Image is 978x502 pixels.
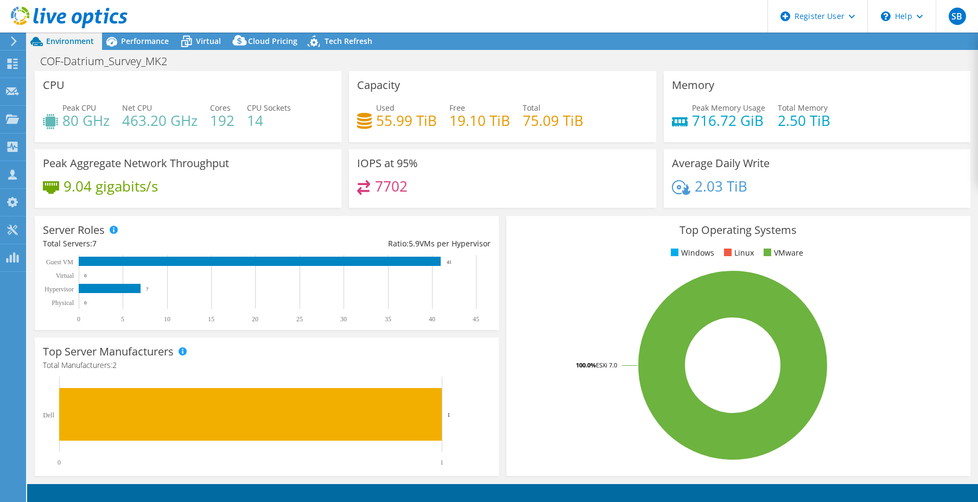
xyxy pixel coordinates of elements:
span: Peak Memory Usage [692,103,765,113]
span: Free [449,103,465,113]
text: 1 [440,459,443,466]
text: 1 [447,411,450,418]
h4: Total Manufacturers: [43,359,491,371]
text: Dell [43,411,54,419]
h1: COF-Datrium_Survey_MK2 [35,55,184,67]
text: 10 [164,315,170,323]
h4: 7702 [375,180,408,192]
span: Virtual [196,36,221,46]
tspan: 100.0% [576,361,596,369]
span: Total [523,103,541,113]
span: Net CPU [122,103,152,113]
text: Hypervisor [45,285,74,293]
text: 35 [385,315,391,323]
h4: 19.10 TiB [449,115,510,126]
h3: Peak Aggregate Network Throughput [43,157,229,169]
li: Windows [668,247,714,259]
h4: 2.03 TiB [695,180,747,192]
h4: 2.50 TiB [778,115,830,126]
span: Cloud Pricing [248,36,297,46]
h4: 14 [247,115,291,126]
text: 41 [447,259,452,265]
h3: Average Daily Write [672,157,770,169]
text: 0 [58,459,61,466]
h4: 80 GHz [62,115,110,126]
text: 0 [77,315,80,323]
text: 40 [429,315,435,323]
h3: Server Roles [43,224,105,236]
text: Physical [52,299,74,307]
h3: Memory [672,79,714,91]
span: Total Memory [778,103,828,113]
h3: CPU [43,79,65,91]
h3: Capacity [357,79,400,91]
svg: \n [881,11,891,21]
text: 5 [121,315,124,323]
div: Ratio: VMs per Hypervisor [266,238,490,250]
text: 0 [84,273,87,278]
text: Guest VM [46,258,73,266]
span: 7 [92,238,97,249]
span: Performance [121,36,169,46]
li: Linux [721,247,754,259]
text: 0 [84,300,87,306]
li: VMware [761,247,803,259]
span: Tech Refresh [325,36,372,46]
text: 25 [296,315,303,323]
text: Virtual [56,272,74,279]
span: Used [376,103,395,113]
span: Peak CPU [62,103,96,113]
h4: 9.04 gigabits/s [63,180,158,192]
h4: 192 [210,115,234,126]
div: Total Servers: [43,238,266,250]
text: 7 [146,287,149,292]
span: 5.9 [409,238,420,249]
h4: 75.09 TiB [523,115,583,126]
h3: Top Server Manufacturers [43,346,174,358]
h3: Top Operating Systems [515,224,962,236]
text: 45 [473,315,479,323]
text: 15 [208,315,214,323]
h4: 716.72 GiB [692,115,765,126]
text: 30 [340,315,347,323]
tspan: ESXi 7.0 [596,361,617,369]
span: Environment [46,36,94,46]
h3: IOPS at 95% [357,157,418,169]
text: 20 [252,315,258,323]
span: SB [949,8,966,25]
span: 2 [112,360,117,370]
span: CPU Sockets [247,103,291,113]
span: Cores [210,103,231,113]
h4: 463.20 GHz [122,115,198,126]
h4: 55.99 TiB [376,115,437,126]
